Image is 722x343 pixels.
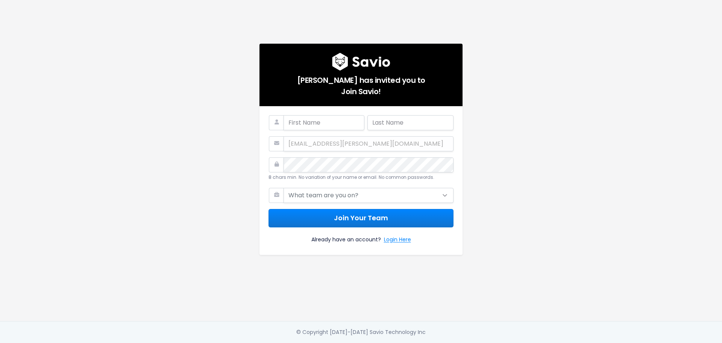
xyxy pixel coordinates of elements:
[284,115,364,130] input: First Name
[268,209,454,227] button: Join Your Team
[296,328,426,337] div: © Copyright [DATE]-[DATE] Savio Technology Inc
[268,71,454,97] h5: [PERSON_NAME] has invited you to Join Savio!
[268,227,454,246] div: Already have an account?
[332,53,390,71] img: logo600x187.a314fd40982d.png
[384,235,411,246] a: Login Here
[268,174,434,180] small: 8 chars min. No variation of your name or email. No common passwords.
[367,115,454,130] input: Last Name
